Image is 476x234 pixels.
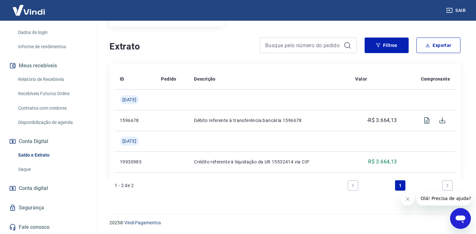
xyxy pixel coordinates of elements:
a: Relatório de Recebíveis [16,73,89,86]
a: Saldo e Extrato [16,149,89,162]
a: Vindi Pagamentos [124,220,161,225]
img: Vindi [8,0,50,20]
span: Conta digital [19,184,48,193]
button: Sair [445,5,468,17]
p: 1596678 [120,117,151,124]
a: Next page [442,180,453,191]
button: Conta Digital [8,134,89,149]
button: Filtros [365,38,409,53]
p: 19930983 [120,159,151,165]
span: [DATE] [122,96,136,103]
span: Download [435,113,450,128]
p: -R$ 3.664,13 [367,117,397,124]
p: ID [120,76,124,82]
a: Page 1 is your current page [395,180,405,191]
a: Previous page [348,180,358,191]
p: R$ 3.664,13 [368,158,397,166]
iframe: Botão para abrir a janela de mensagens [450,208,471,229]
button: Meus recebíveis [8,59,89,73]
p: Crédito referente à liquidação da UR 15532414 via CIP [194,159,345,165]
iframe: Fechar mensagem [401,193,414,206]
a: Segurança [8,201,89,215]
h4: Extrato [109,40,252,53]
p: Comprovante [421,76,450,82]
span: [DATE] [122,138,136,144]
span: Olá! Precisa de ajuda? [4,5,54,10]
a: Saque [16,163,89,176]
iframe: Mensagem da empresa [417,191,471,206]
p: 2025 © [109,219,460,226]
p: Débito referente à transferência bancária 1596678 [194,117,345,124]
a: Informe de rendimentos [16,40,89,53]
ul: Pagination [345,178,455,193]
input: Busque pelo número do pedido [265,40,341,50]
a: Recebíveis Futuros Online [16,87,89,100]
a: Dados de login [16,26,89,39]
p: Pedido [161,76,176,82]
a: Conta digital [8,181,89,195]
p: Descrição [194,76,216,82]
span: Visualizar [419,113,435,128]
p: 1 - 2 de 2 [115,182,134,189]
button: Exportar [416,38,460,53]
a: Contratos com credores [16,102,89,115]
p: Valor [355,76,367,82]
a: Disponibilização de agenda [16,116,89,129]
